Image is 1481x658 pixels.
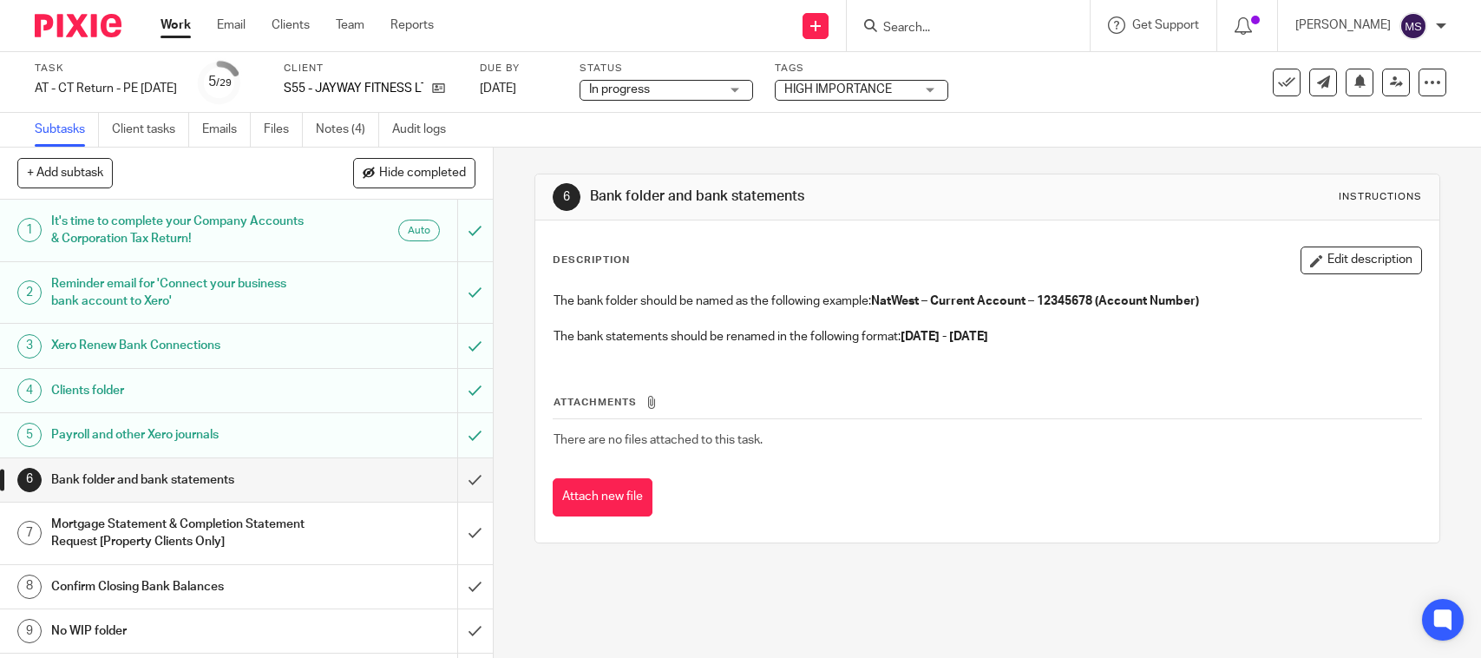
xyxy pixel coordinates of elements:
label: Status [580,62,753,76]
span: Attachments [554,398,637,407]
a: Clients [272,16,310,34]
label: Due by [480,62,558,76]
a: Emails [202,113,251,147]
a: Notes (4) [316,113,379,147]
small: /29 [216,78,232,88]
a: Reports [390,16,434,34]
h1: Reminder email for 'Connect your business bank account to Xero' [51,271,311,315]
label: Task [35,62,177,76]
a: Audit logs [392,113,459,147]
label: Client [284,62,458,76]
a: Email [217,16,246,34]
p: The bank folder should be named as the following example: [554,293,1420,310]
span: Get Support [1132,19,1199,31]
button: Hide completed [353,158,475,188]
button: + Add subtask [17,158,113,188]
p: [PERSON_NAME] [1295,16,1391,34]
h1: No WIP folder [51,618,311,644]
div: 9 [17,619,42,643]
div: 1 [17,218,42,242]
div: 6 [17,468,42,492]
div: AT - CT Return - PE [DATE] [35,80,177,97]
img: Pixie [35,14,121,37]
span: Hide completed [379,167,466,181]
div: 7 [17,521,42,545]
div: Instructions [1339,190,1422,204]
a: Work [161,16,191,34]
div: 5 [17,423,42,447]
strong: NatWest – Current Account – 12345678 (Account Number) [871,295,1199,307]
label: Tags [775,62,948,76]
div: 5 [208,72,232,92]
strong: [DATE] - [DATE] [901,331,988,343]
h1: It's time to complete your Company Accounts & Corporation Tax Return! [51,208,311,253]
div: AT - CT Return - PE 30-04-2025 [35,80,177,97]
h1: Payroll and other Xero journals [51,422,311,448]
a: Files [264,113,303,147]
span: There are no files attached to this task. [554,434,763,446]
h1: Bank folder and bank statements [51,467,311,493]
h1: Bank folder and bank statements [590,188,1025,206]
p: The bank statements should be renamed in the following format: [554,328,1420,345]
button: Attach new file [553,478,652,517]
div: 3 [17,334,42,359]
a: Subtasks [35,113,99,147]
h1: Xero Renew Bank Connections [51,332,311,359]
div: 4 [17,378,42,403]
span: In progress [589,83,650,95]
img: svg%3E [1399,12,1427,40]
span: HIGH IMPORTANCE [784,83,892,95]
span: [DATE] [480,82,516,95]
div: 2 [17,280,42,305]
div: Auto [398,220,440,241]
input: Search [881,21,1038,36]
a: Team [336,16,364,34]
button: Edit description [1301,247,1422,274]
h1: Clients folder [51,378,311,404]
a: Client tasks [112,113,189,147]
h1: Mortgage Statement & Completion Statement Request [Property Clients Only] [51,511,311,556]
div: 6 [553,183,580,211]
p: Description [553,253,630,267]
h1: Confirm Closing Bank Balances [51,574,311,600]
div: 8 [17,575,42,599]
p: S55 - JAYWAY FITNESS LTD [284,80,423,97]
